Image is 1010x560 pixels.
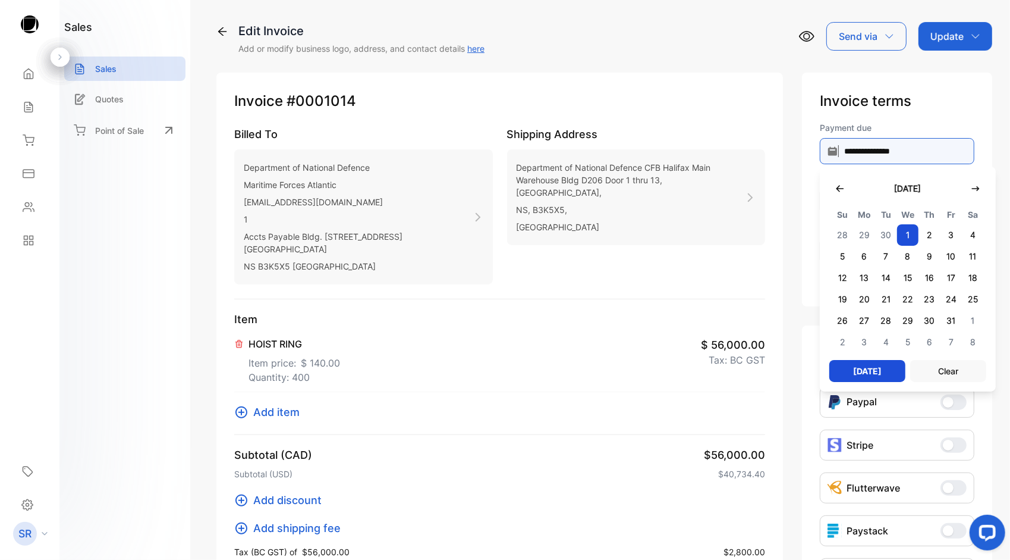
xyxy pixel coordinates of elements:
[244,258,473,275] p: NS B3K5X5 [GEOGRAPHIC_DATA]
[962,224,984,246] span: 4
[302,546,350,558] span: $56,000.00
[234,520,348,536] button: Add shipping fee
[248,337,340,351] p: HOIST RING
[962,310,984,331] span: 1
[517,218,745,236] p: [GEOGRAPHIC_DATA]
[244,228,473,258] p: Accts Payable Bldg. [STREET_ADDRESS] [GEOGRAPHIC_DATA]
[875,310,897,331] span: 28
[517,159,745,201] p: Department of National Defence CFB Halifax Main Warehouse Bldg D206 Door 1 thru 13, [GEOGRAPHIC_D...
[827,395,842,410] img: Icon
[918,331,940,353] span: 6
[234,546,350,558] p: Tax (BC GST) of
[940,289,962,310] span: 24
[827,524,842,538] img: icon
[875,289,897,310] span: 21
[854,246,876,267] span: 6
[962,331,984,353] span: 8
[897,331,919,353] span: 5
[918,208,940,222] span: Th
[64,117,185,143] a: Point of Sale
[918,224,940,246] span: 2
[64,87,185,111] a: Quotes
[940,246,962,267] span: 10
[64,19,92,35] h1: sales
[854,289,876,310] span: 20
[234,90,765,112] p: Invoice
[897,310,919,331] span: 29
[940,267,962,289] span: 17
[820,90,974,112] p: Invoice terms
[820,121,974,134] label: Payment due
[839,29,877,43] p: Send via
[875,224,897,246] span: 30
[18,526,32,542] p: SR
[253,492,322,508] span: Add discount
[962,289,984,310] span: 25
[829,360,905,382] button: [DATE]
[248,351,340,370] p: Item price:
[718,468,765,480] span: $40,734.40
[234,404,307,420] button: Add item
[918,289,940,310] span: 23
[244,159,473,176] p: Department of National Defence
[234,126,493,142] p: Billed To
[918,310,940,331] span: 30
[95,62,117,75] p: Sales
[238,42,484,55] p: Add or modify business logo, address, and contact details
[253,404,300,420] span: Add item
[827,481,842,495] img: Icon
[897,246,919,267] span: 8
[940,310,962,331] span: 31
[918,246,940,267] span: 9
[64,57,185,81] a: Sales
[897,289,919,310] span: 22
[897,267,919,289] span: 15
[244,211,473,228] p: 1
[875,246,897,267] span: 7
[847,481,900,495] p: Flutterwave
[832,267,854,289] span: 12
[709,353,765,367] p: Tax: BC GST
[847,524,888,538] p: Paystack
[517,201,745,218] p: NS, B3K5X5,
[21,15,39,33] img: logo
[238,22,484,40] div: Edit Invoice
[875,267,897,289] span: 14
[723,546,765,558] span: $2,800.00
[253,520,341,536] span: Add shipping fee
[930,29,964,43] p: Update
[910,360,986,382] button: Clear
[507,126,766,142] p: Shipping Address
[918,22,992,51] button: Update
[918,267,940,289] span: 16
[854,267,876,289] span: 13
[854,224,876,246] span: 29
[962,267,984,289] span: 18
[234,492,329,508] button: Add discount
[244,176,473,193] p: Maritime Forces Atlantic
[962,246,984,267] span: 11
[701,337,765,353] span: $ 56,000.00
[940,331,962,353] span: 7
[832,289,854,310] span: 19
[244,193,473,211] p: [EMAIL_ADDRESS][DOMAIN_NAME]
[827,438,842,452] img: icon
[248,370,340,384] p: Quantity: 400
[95,93,124,105] p: Quotes
[847,438,873,452] p: Stripe
[832,246,854,267] span: 5
[940,224,962,246] span: 3
[962,208,984,222] span: Sa
[826,22,907,51] button: Send via
[854,310,876,331] span: 27
[832,331,854,353] span: 2
[832,310,854,331] span: 26
[883,176,933,201] button: [DATE]
[897,224,919,246] span: 1
[95,124,144,137] p: Point of Sale
[847,395,877,410] p: Paypal
[467,43,484,54] a: here
[940,208,962,222] span: Fr
[854,331,876,353] span: 3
